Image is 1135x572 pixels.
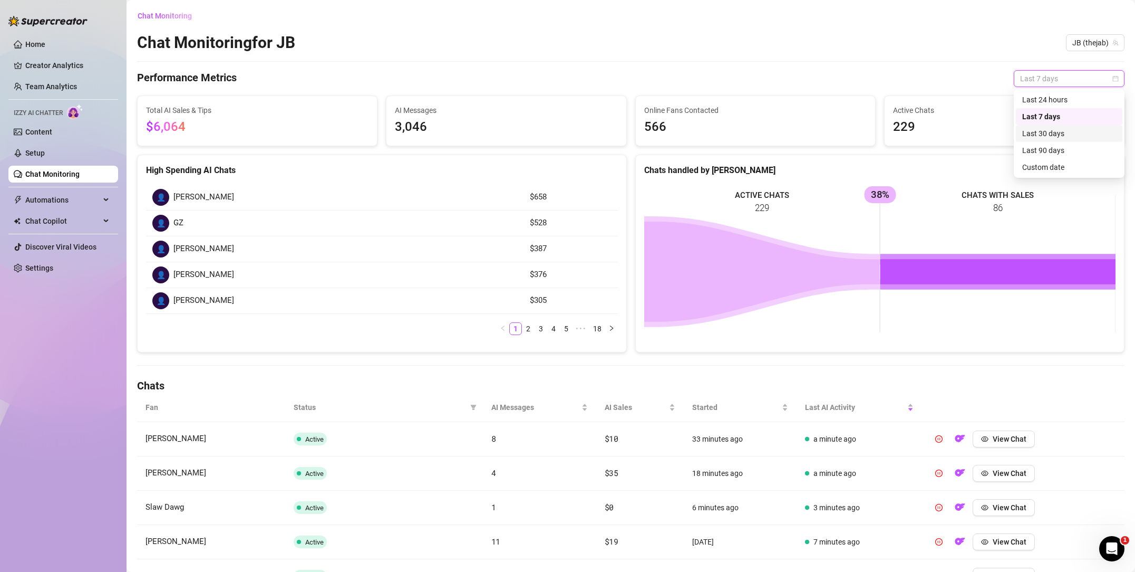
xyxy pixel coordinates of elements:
[605,536,618,547] span: $19
[67,104,83,119] img: AI Chatter
[605,322,618,335] button: right
[305,538,324,546] span: Active
[952,499,968,516] button: OF
[1020,71,1118,87] span: Last 7 days
[522,322,535,335] li: 2
[981,538,988,546] span: eye
[305,435,324,443] span: Active
[1099,536,1124,561] iframe: Intercom live chat
[146,104,368,116] span: Total AI Sales & Tips
[605,402,667,413] span: AI Sales
[470,404,477,411] span: filter
[395,117,617,137] span: 3,046
[952,540,968,548] a: OF
[644,104,867,116] span: Online Fans Contacted
[805,402,905,413] span: Last AI Activity
[497,322,509,335] button: left
[530,243,612,255] article: $387
[608,325,615,331] span: right
[8,16,88,26] img: logo-BBDzfeDw.svg
[952,465,968,482] button: OF
[952,471,968,480] a: OF
[305,470,324,478] span: Active
[491,433,496,444] span: 8
[684,422,796,456] td: 33 minutes ago
[1016,159,1122,176] div: Custom date
[644,117,867,137] span: 566
[25,128,52,136] a: Content
[145,537,206,546] span: [PERSON_NAME]
[25,170,80,178] a: Chat Monitoring
[14,108,63,118] span: Izzy AI Chatter
[25,149,45,157] a: Setup
[684,393,796,422] th: Started
[500,325,506,331] span: left
[497,322,509,335] li: Previous Page
[548,323,559,335] a: 4
[530,294,612,307] article: $305
[813,435,856,443] span: a minute ago
[993,469,1026,478] span: View Chat
[25,213,100,230] span: Chat Copilot
[137,33,295,53] h2: Chat Monitoring for JB
[173,294,234,307] span: [PERSON_NAME]
[137,378,1124,393] h4: Chats
[1112,40,1119,46] span: team
[25,82,77,91] a: Team Analytics
[952,431,968,447] button: OF
[596,393,684,422] th: AI Sales
[813,503,860,512] span: 3 minutes ago
[137,70,237,87] h4: Performance Metrics
[1016,125,1122,142] div: Last 30 days
[137,393,285,422] th: Fan
[145,468,206,478] span: [PERSON_NAME]
[684,525,796,559] td: [DATE]
[145,502,184,512] span: Slaw Dawg
[813,538,860,546] span: 7 minutes ago
[491,536,500,547] span: 11
[684,491,796,525] td: 6 minutes ago
[590,323,605,335] a: 18
[973,431,1035,447] button: View Chat
[25,40,45,49] a: Home
[1016,91,1122,108] div: Last 24 hours
[1016,142,1122,159] div: Last 90 days
[981,504,988,511] span: eye
[509,322,522,335] li: 1
[530,191,612,204] article: $658
[1022,161,1116,173] div: Custom date
[981,470,988,477] span: eye
[535,323,547,335] a: 3
[981,435,988,443] span: eye
[589,322,605,335] li: 18
[510,323,521,335] a: 1
[483,393,596,422] th: AI Messages
[1022,94,1116,106] div: Last 24 hours
[25,57,110,74] a: Creator Analytics
[644,164,1116,177] div: Chats handled by [PERSON_NAME]
[560,323,572,335] a: 5
[173,269,234,281] span: [PERSON_NAME]
[152,189,169,206] div: 👤
[138,12,192,20] span: Chat Monitoring
[935,470,943,477] span: pause-circle
[535,322,547,335] li: 3
[952,437,968,445] a: OF
[952,506,968,514] a: OF
[530,217,612,230] article: $528
[305,504,324,512] span: Active
[146,164,618,177] div: High Spending AI Chats
[605,502,614,512] span: $0
[893,117,1115,137] span: 229
[491,402,579,413] span: AI Messages
[955,502,965,512] img: OF
[605,468,618,478] span: $35
[955,468,965,478] img: OF
[605,322,618,335] li: Next Page
[468,399,479,415] span: filter
[573,322,589,335] li: Next 5 Pages
[952,533,968,550] button: OF
[152,215,169,232] div: 👤
[14,217,21,225] img: Chat Copilot
[935,504,943,511] span: pause-circle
